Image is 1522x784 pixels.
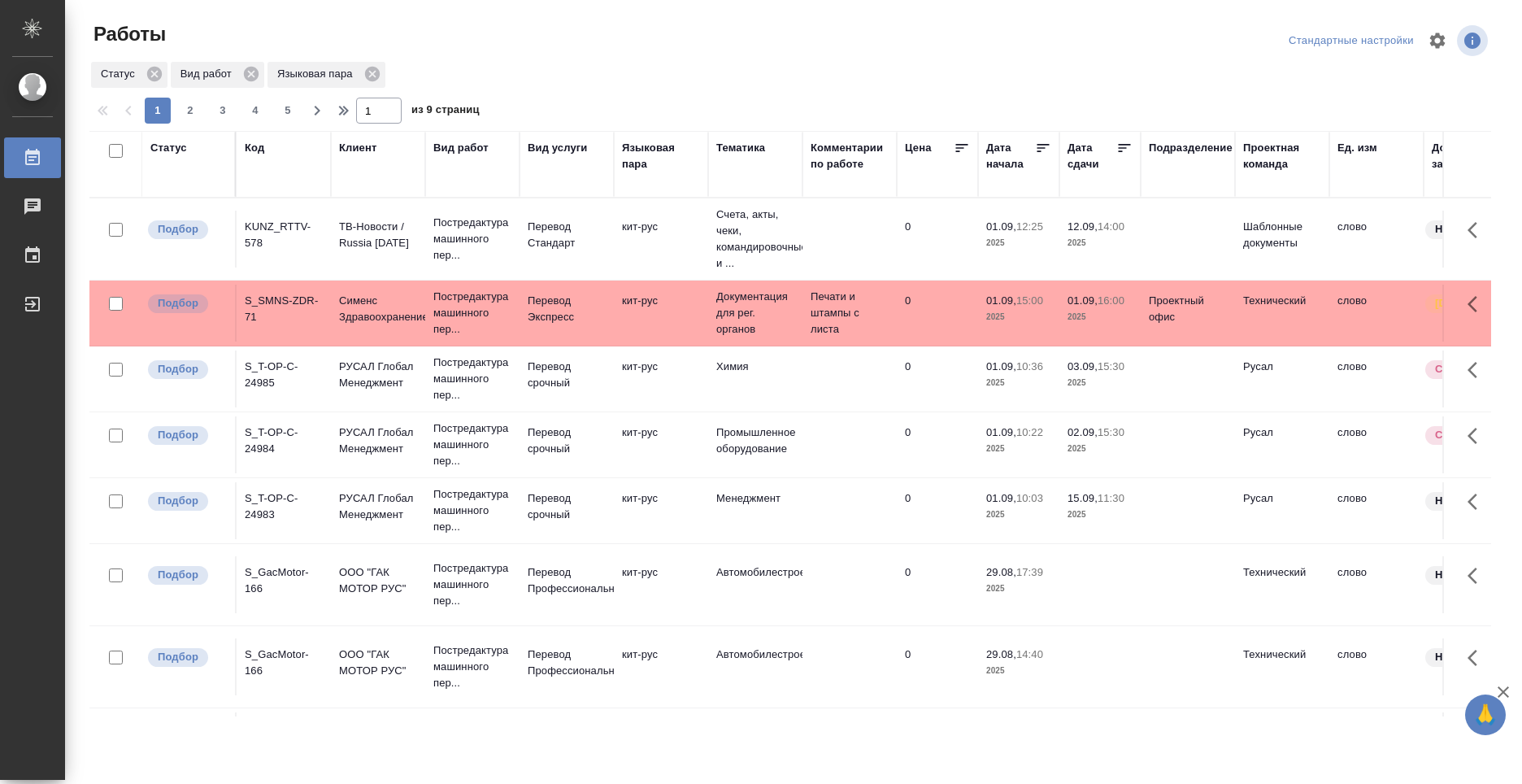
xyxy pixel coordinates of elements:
div: KUNZ_RTTV-578 [245,219,323,251]
p: Срочный [1435,427,1484,443]
p: 15.09, [1068,492,1098,504]
p: ООО "ГАК МОТОР РУС" [339,564,417,597]
td: 0 [897,351,978,407]
p: 29.08, [986,566,1016,578]
p: Промышленное оборудование [716,425,794,457]
div: Подразделение [1149,140,1233,156]
p: 2025 [986,441,1051,457]
td: слово [1329,416,1424,473]
p: Счета, акты, чеки, командировочные и ... [716,207,794,272]
p: Статус [101,66,141,82]
div: Дата начала [986,140,1035,172]
button: 5 [275,98,301,124]
button: Здесь прячутся важные кнопки [1458,482,1497,521]
button: Здесь прячутся важные кнопки [1458,351,1497,390]
td: Русал [1235,351,1329,407]
td: 0 [897,638,978,695]
p: 2025 [986,581,1051,597]
td: Шаблонные документы [1235,211,1329,268]
p: Подбор [158,493,198,509]
td: Русал [1235,712,1329,769]
div: Проектная команда [1243,140,1321,172]
p: 2025 [1068,309,1133,325]
p: Нормальный [1435,221,1505,237]
p: Перевод срочный [528,490,606,523]
p: Печати и штампы с листа [811,289,889,338]
td: слово [1329,638,1424,695]
p: Постредактура машинного пер... [433,560,511,609]
div: Вид работ [433,140,489,156]
button: Здесь прячутся важные кнопки [1458,556,1497,595]
button: 2 [177,98,203,124]
p: [DEMOGRAPHIC_DATA] [1435,295,1516,311]
p: 2025 [986,309,1051,325]
div: S_T-OP-C-24985 [245,359,323,391]
p: 10:03 [1016,492,1043,504]
div: S_T-OP-C-24983 [245,490,323,523]
td: кит-рус [614,638,708,695]
div: Ед. изм [1337,140,1377,156]
p: Перевод Экспресс [528,293,606,325]
p: 2025 [1068,507,1133,523]
div: Доп. статус заказа [1432,140,1517,172]
p: 01.09, [1068,294,1098,307]
div: S_GacMotor-166 [245,564,323,597]
p: 15:30 [1098,360,1124,372]
span: Работы [89,21,166,47]
span: Посмотреть информацию [1457,25,1491,56]
p: Сименс Здравоохранение [339,293,417,325]
td: кит-рус [614,351,708,407]
p: Постредактура машинного пер... [433,355,511,403]
p: Документация для рег. органов [716,289,794,338]
p: 2025 [986,663,1051,679]
p: 14:40 [1016,648,1043,660]
div: Код [245,140,264,156]
p: Автомобилестроение [716,564,794,581]
p: Постредактура машинного пер... [433,289,511,338]
td: слово [1329,712,1424,769]
td: слово [1329,211,1424,268]
p: Постредактура машинного пер... [433,642,511,691]
p: Постредактура машинного пер... [433,486,511,535]
p: 01.09, [986,426,1016,438]
p: ООО "ГАК МОТОР РУС" [339,647,417,679]
td: кит-рус [614,211,708,268]
p: Перевод срочный [528,425,606,457]
td: Проектный офис [1141,285,1235,342]
div: Языковая пара [622,140,700,172]
td: кит-рус [614,482,708,539]
p: 14:00 [1098,220,1124,233]
td: кит-рус [614,712,708,769]
p: Автомобилестроение [716,647,794,663]
td: кит-рус [614,285,708,342]
td: Технический [1235,556,1329,613]
p: Вид работ [180,66,237,82]
td: Технический [1235,285,1329,342]
td: Русал [1235,416,1329,473]
p: 12:25 [1016,220,1043,233]
div: Вид услуги [528,140,588,156]
p: Менеджмент [716,490,794,507]
td: 0 [897,482,978,539]
td: 0 [897,285,978,342]
button: Здесь прячутся важные кнопки [1458,638,1497,677]
td: 0 [897,712,978,769]
span: 4 [242,102,268,119]
p: 2025 [986,235,1051,251]
div: Вид работ [171,62,264,88]
p: Постредактура машинного пер... [433,215,511,264]
p: Подбор [158,567,198,583]
p: Подбор [158,649,198,665]
td: 0 [897,416,978,473]
span: 3 [210,102,236,119]
p: 2025 [986,507,1051,523]
p: Подбор [158,221,198,237]
p: 03.09, [1068,360,1098,372]
span: 5 [275,102,301,119]
span: 2 [177,102,203,119]
p: 11:30 [1098,492,1124,504]
div: Можно подбирать исполнителей [146,359,227,381]
p: Языковая пара [277,66,359,82]
p: 12.09, [1068,220,1098,233]
p: Нормальный [1435,493,1505,509]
